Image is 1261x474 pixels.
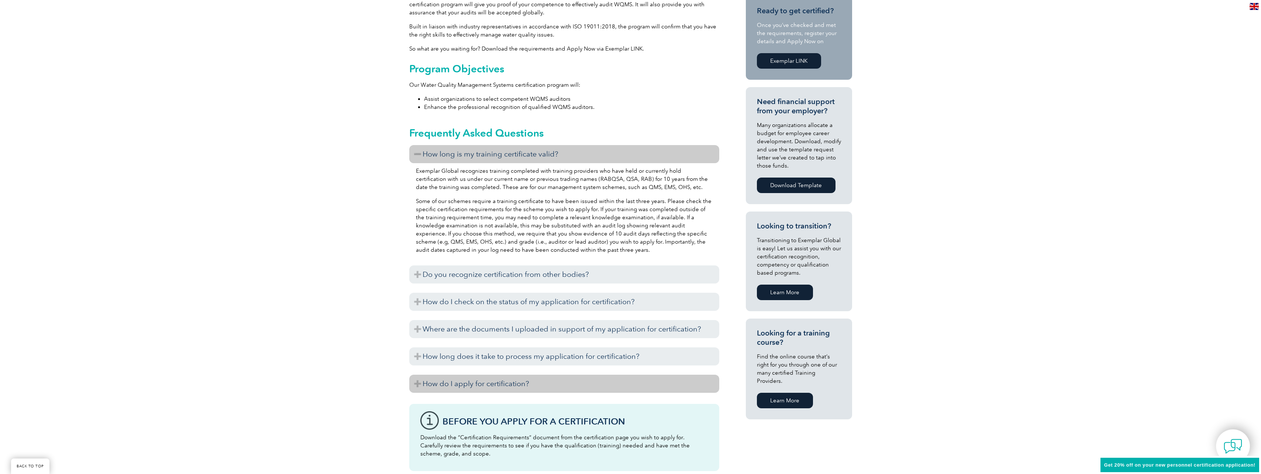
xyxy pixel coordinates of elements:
[757,329,841,347] h3: Looking for a training course?
[424,103,719,111] li: Enhance the professional recognition of qualified WQMS auditors.
[424,95,719,103] li: Assist organizations to select competent WQMS auditors
[1104,462,1255,468] span: Get 20% off on your new personnel certification application!
[757,221,841,231] h3: Looking to transition?
[757,353,841,385] p: Find the online course that’s right for you through one of our many certified Training Providers.
[409,265,719,284] h3: Do you recognize certification from other bodies?
[409,145,719,163] h3: How long is my training certificate valid?
[757,178,836,193] a: Download Template
[420,433,708,458] p: Download the “Certification Requirements” document from the certification page you wish to apply ...
[409,23,719,39] p: Built in liaison with industry representatives in accordance with ISO 19011:2018, the program wil...
[409,293,719,311] h3: How do I check on the status of my application for certification?
[757,21,841,45] p: Once you’ve checked and met the requirements, register your details and Apply Now on
[757,121,841,170] p: Many organizations allocate a budget for employee career development. Download, modify and use th...
[409,347,719,365] h3: How long does it take to process my application for certification?
[1250,3,1259,10] img: en
[409,63,719,75] h2: Program Objectives
[1224,437,1242,456] img: contact-chat.png
[409,81,719,89] p: Our Water Quality Management Systems certification program will:
[416,167,713,191] p: Exemplar Global recognizes training completed with training providers who have held or currently ...
[416,197,713,254] p: Some of our schemes require a training certificate to have been issued within the last three year...
[757,285,813,300] a: Learn More
[757,97,841,116] h3: Need financial support from your employer?
[409,320,719,338] h3: Where are the documents I uploaded in support of my application for certification?
[409,127,719,139] h2: Frequently Asked Questions
[442,417,708,426] h3: Before You Apply For a Certification
[409,45,719,53] p: So what are you waiting for? Download the requirements and Apply Now via Exemplar LINK.
[409,375,719,393] h3: How do I apply for certification?
[757,236,841,277] p: Transitioning to Exemplar Global is easy! Let us assist you with our certification recognition, c...
[757,53,821,69] a: Exemplar LINK
[757,6,841,16] h3: Ready to get certified?
[757,393,813,408] a: Learn More
[11,458,49,474] a: BACK TO TOP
